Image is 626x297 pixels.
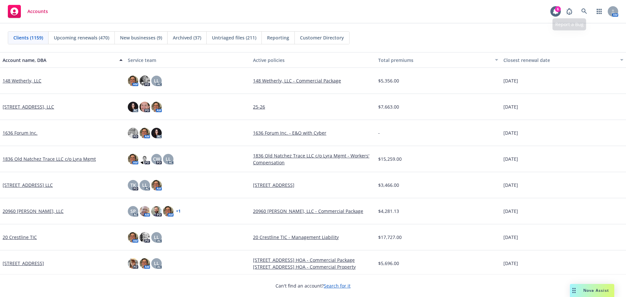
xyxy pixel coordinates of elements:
span: [DATE] [503,260,518,267]
img: photo [128,154,138,164]
span: Upcoming renewals (470) [54,34,109,41]
span: $7,663.00 [378,103,399,110]
button: Service team [125,52,250,68]
span: $15,259.00 [378,156,402,162]
img: photo [163,206,173,216]
span: $17,727.00 [378,234,402,241]
span: LL [154,77,159,84]
span: [DATE] [503,156,518,162]
span: LL [154,234,159,241]
a: + 1 [176,209,181,213]
span: [DATE] [503,234,518,241]
img: photo [140,128,150,138]
img: photo [140,76,150,86]
div: Active policies [253,57,373,64]
span: Untriaged files (211) [212,34,256,41]
span: Customer Directory [300,34,344,41]
div: Account name, DBA [3,57,115,64]
span: [DATE] [503,103,518,110]
span: Nova Assist [583,288,609,293]
a: 25-26 [253,103,373,110]
span: CW [153,156,160,162]
span: - [378,129,380,136]
div: Service team [128,57,248,64]
a: Report a Bug [563,5,576,18]
a: 1636 Forum Inc. [3,129,37,136]
a: Switch app [593,5,606,18]
span: LL [154,260,159,267]
a: 1636 Forum Inc. - E&O with Cyber [253,129,373,136]
a: 1836 Old Natchez Trace LLC c/o Lyra Mgmt - Workers' Compensation [253,152,373,166]
span: Clients (1159) [13,34,43,41]
span: $5,356.00 [378,77,399,84]
img: photo [140,102,150,112]
a: [STREET_ADDRESS] HOA - Commercial Package [253,257,373,263]
span: Reporting [267,34,289,41]
img: photo [128,128,138,138]
a: 1836 Old Natchez Trace LLC c/o Lyra Mgmt [3,156,96,162]
img: photo [128,232,138,243]
a: 20 Crestline TIC [3,234,37,241]
a: Search [578,5,591,18]
img: photo [128,102,138,112]
a: Accounts [5,2,51,21]
span: TK [130,182,136,188]
span: [DATE] [503,182,518,188]
img: photo [140,258,150,269]
img: photo [140,206,150,216]
img: photo [151,206,162,216]
span: [DATE] [503,129,518,136]
img: photo [128,258,138,269]
img: photo [151,180,162,190]
span: Accounts [27,9,48,14]
span: SP [130,208,136,215]
span: Can't find an account? [276,282,350,289]
div: Total premiums [378,57,491,64]
img: photo [128,76,138,86]
a: 20960 [PERSON_NAME], LLC [3,208,64,215]
a: 148 Wetherly, LLC [3,77,41,84]
div: Drag to move [570,284,578,297]
button: Total premiums [376,52,501,68]
a: 148 Wetherly, LLC - Commercial Package [253,77,373,84]
span: [DATE] [503,208,518,215]
div: Closest renewal date [503,57,616,64]
span: Archived (37) [173,34,201,41]
a: Search for it [324,283,350,289]
a: [STREET_ADDRESS] [253,182,373,188]
span: New businesses (9) [120,34,162,41]
a: [STREET_ADDRESS] HOA - Commercial Property [253,263,373,270]
a: [STREET_ADDRESS], LLC [3,103,54,110]
span: LL [166,156,171,162]
button: Active policies [250,52,376,68]
a: [STREET_ADDRESS] [3,260,44,267]
span: [DATE] [503,77,518,84]
img: photo [140,154,150,164]
a: 20960 [PERSON_NAME], LLC - Commercial Package [253,208,373,215]
img: photo [151,128,162,138]
img: photo [151,102,162,112]
span: LL [142,182,147,188]
a: 20 Crestline TIC - Management Liability [253,234,373,241]
button: Nova Assist [570,284,614,297]
div: 6 [555,6,561,12]
img: photo [140,232,150,243]
span: $4,281.13 [378,208,399,215]
span: $5,696.00 [378,260,399,267]
button: Closest renewal date [501,52,626,68]
a: [STREET_ADDRESS] LLC [3,182,53,188]
span: $3,466.00 [378,182,399,188]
